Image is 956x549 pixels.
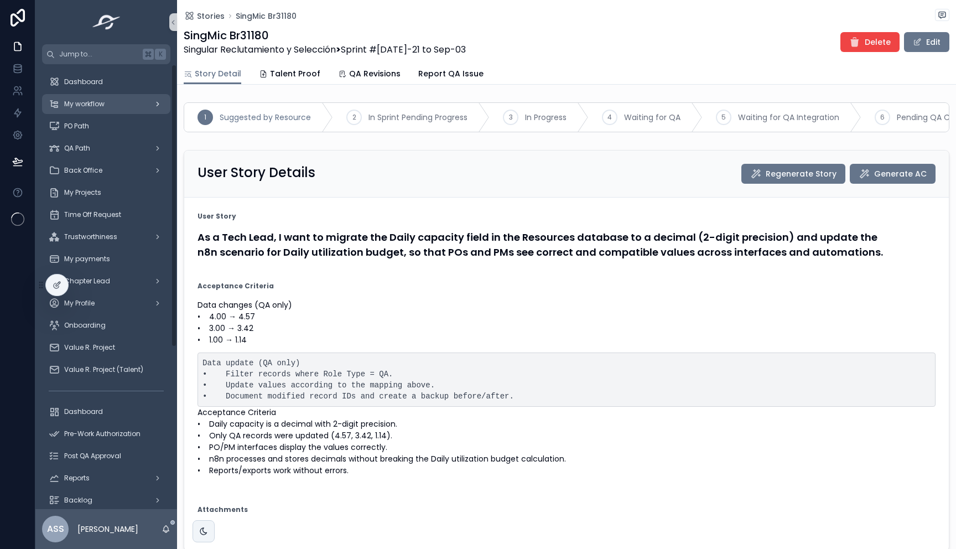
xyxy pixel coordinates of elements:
[47,522,64,536] span: ASS
[840,32,900,52] button: Delete
[198,299,936,346] p: Data changes (QA only) • 4.00 → 4.57 • 3.00 → 3.42 • 1.00 → 1.14
[156,50,165,59] span: K
[64,343,115,352] span: Value R. Project
[42,293,170,313] a: My Profile
[64,188,101,197] span: My Projects
[259,64,320,86] a: Talent Proof
[35,64,177,509] div: scrollable content
[270,68,320,79] span: Talent Proof
[64,255,110,263] span: My payments
[64,429,141,438] span: Pre-Work Authorization
[865,37,891,48] span: Delete
[59,50,138,59] span: Jump to...
[741,164,845,184] button: Regenerate Story
[198,282,274,291] strong: Acceptance Criteria
[42,468,170,488] a: Reports
[42,138,170,158] a: QA Path
[721,113,726,122] span: 5
[42,72,170,92] a: Dashboard
[42,249,170,269] a: My payments
[64,122,89,131] span: PO Path
[338,64,401,86] a: QA Revisions
[42,94,170,114] a: My workflow
[89,13,124,31] img: App logo
[64,77,103,86] span: Dashboard
[880,113,885,122] span: 6
[349,68,401,79] span: QA Revisions
[42,424,170,444] a: Pre-Work Authorization
[64,166,102,175] span: Back Office
[624,112,680,123] span: Waiting for QA
[850,164,936,184] button: Generate AC
[64,496,92,505] span: Backlog
[184,28,466,43] h1: SingMic Br31180
[64,144,90,153] span: QA Path
[77,524,138,535] p: [PERSON_NAME]
[525,112,567,123] span: In Progress
[198,505,248,514] strong: Attachments
[198,230,936,260] h4: As a Tech Lead, I want to migrate the Daily capacity field in the Resources database to a decimal...
[64,232,117,241] span: Trustworthiness
[42,44,170,64] button: Jump to...K
[336,43,341,56] strong: >
[64,277,110,286] span: Chapter Lead
[64,210,121,219] span: Time Off Request
[874,168,927,179] span: Generate AC
[42,116,170,136] a: PO Path
[904,32,949,52] button: Edit
[42,338,170,358] a: Value R. Project
[607,113,612,122] span: 4
[64,321,106,330] span: Onboarding
[184,43,466,56] span: Singular Reclutamiento y Selección Sprint #[DATE]-21 to Sep-03
[42,402,170,422] a: Dashboard
[738,112,839,123] span: Waiting for QA Integration
[64,407,103,416] span: Dashboard
[64,474,90,483] span: Reports
[184,11,225,22] a: Stories
[197,11,225,22] span: Stories
[64,365,143,374] span: Value R. Project (Talent)
[42,271,170,291] a: Chapter Lead
[42,490,170,510] a: Backlog
[198,407,936,477] p: Acceptance Criteria • Daily capacity is a decimal with 2-digit precision. • Only QA records were ...
[195,68,241,79] span: Story Detail
[64,452,121,460] span: Post QA Approval
[42,315,170,335] a: Onboarding
[509,113,513,122] span: 3
[64,100,105,108] span: My workflow
[766,168,836,179] span: Regenerate Story
[184,64,241,85] a: Story Detail
[418,64,484,86] a: Report QA Issue
[64,299,95,308] span: My Profile
[198,353,936,407] pre: Data update (QA only) • Filter records where Role Type = QA. • Update values according to the map...
[198,212,236,221] strong: User Story
[42,446,170,466] a: Post QA Approval
[236,11,297,22] a: SingMic Br31180
[198,164,315,182] h2: User Story Details
[352,113,356,122] span: 2
[220,112,311,123] span: Suggested by Resource
[42,360,170,380] a: Value R. Project (Talent)
[42,183,170,203] a: My Projects
[42,205,170,225] a: Time Off Request
[418,68,484,79] span: Report QA Issue
[42,227,170,247] a: Trustworthiness
[368,112,467,123] span: In Sprint Pending Progress
[42,160,170,180] a: Back Office
[204,113,206,122] span: 1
